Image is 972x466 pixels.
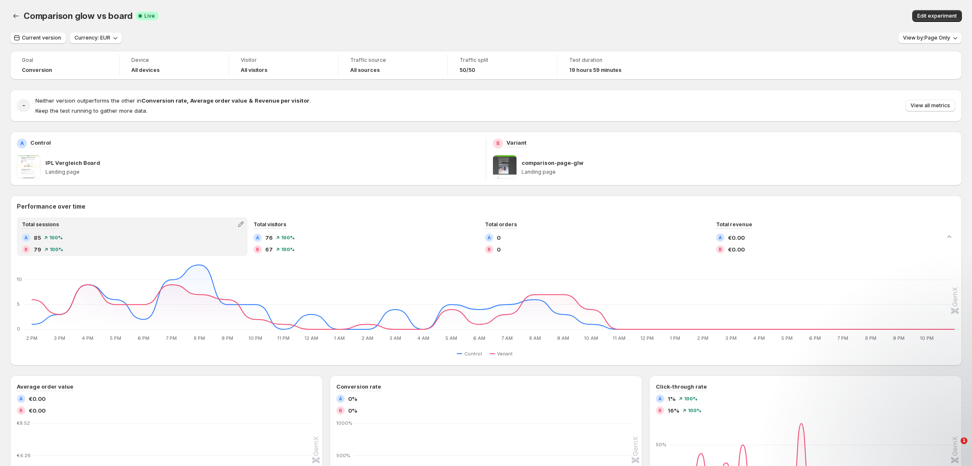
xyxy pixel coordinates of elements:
text: 9 PM [221,335,233,341]
img: IPL Vergleich Board [17,155,40,179]
h2: Performance over time [17,202,955,211]
text: 11 PM [277,335,290,341]
a: VisitorAll visitors [241,56,326,74]
text: 7 PM [837,335,848,341]
text: 2 AM [362,335,373,341]
h2: B [496,140,500,147]
text: 10 PM [248,335,262,341]
span: 100 % [49,235,63,240]
text: 6 AM [473,335,485,341]
span: €0.00 [29,406,45,415]
p: Landing page [522,169,955,175]
button: Current version [10,32,66,44]
text: 12 AM [304,335,318,341]
text: 6 PM [809,335,821,341]
text: 9 AM [557,335,569,341]
h3: Conversion rate [336,382,381,391]
p: Landing page [45,169,479,175]
p: Control [30,138,51,147]
text: 11 AM [612,335,626,341]
a: DeviceAll devices [131,56,217,74]
span: Total revenue [716,221,752,228]
button: Collapse chart [943,231,955,243]
span: 85 [34,233,41,242]
span: Current version [22,34,61,41]
span: Test duration [569,57,655,64]
span: 100 % [50,247,63,252]
span: 0% [348,406,357,415]
text: 6 PM [138,335,149,341]
span: 67 [265,245,273,254]
span: 1 [961,437,967,444]
span: 50/50 [460,67,475,74]
h3: Average order value [17,382,73,391]
h4: All devices [131,67,160,74]
text: 7 AM [501,335,513,341]
h2: A [20,140,24,147]
span: €0.00 [728,245,745,254]
text: 5 PM [110,335,121,341]
text: 8 PM [194,335,205,341]
button: View by:Page Only [898,32,962,44]
text: 5 AM [445,335,457,341]
h2: - [22,101,25,110]
span: View all metrics [911,102,950,109]
h2: B [719,247,722,252]
button: View all metrics [905,100,955,111]
button: Back [10,10,22,22]
span: Traffic source [350,57,436,64]
span: €0.00 [728,233,745,242]
p: IPL Vergleich Board [45,159,100,167]
h2: A [19,396,23,401]
button: Edit experiment [912,10,962,22]
h2: A [256,235,259,240]
span: €0.00 [29,395,45,403]
text: 10 PM [920,335,934,341]
span: 100 % [281,247,295,252]
span: 1% [668,395,676,403]
text: 3 PM [725,335,737,341]
strong: Revenue per visitor [255,97,309,104]
strong: , [187,97,189,104]
span: Total sessions [22,221,59,228]
h2: B [256,247,259,252]
text: 4 AM [417,335,429,341]
text: €8.52 [17,420,30,426]
span: 0 [497,233,501,242]
button: Variant [490,349,516,359]
h2: A [24,235,28,240]
h4: All sources [350,67,380,74]
span: 100 % [684,396,698,401]
span: Currency: EUR [75,34,110,41]
span: Neither version outperforms the other in . [35,97,311,104]
span: Device [131,57,217,64]
h2: B [658,408,662,413]
h2: A [487,235,491,240]
text: €4.26 [17,453,31,458]
span: Edit experiment [917,13,957,19]
strong: Average order value [190,97,247,104]
span: Goal [22,57,107,64]
text: 2 PM [697,335,708,341]
text: 10 [17,276,22,282]
text: 4 PM [82,335,93,341]
text: 4 PM [753,335,765,341]
text: 3 AM [389,335,401,341]
span: 19 hours 59 minutes [569,67,621,74]
h2: B [24,247,28,252]
a: Traffic split50/50 [460,56,545,74]
p: comparison-page-glw [522,159,583,167]
text: 10 AM [584,335,598,341]
text: 8 AM [529,335,541,341]
span: 100 % [688,408,701,413]
text: 9 PM [893,335,905,341]
a: GoalConversion [22,56,107,74]
text: 8 PM [865,335,876,341]
span: Visitor [241,57,326,64]
h2: A [339,396,342,401]
a: Test duration19 hours 59 minutes [569,56,655,74]
span: 100 % [281,235,295,240]
text: 0 [17,326,20,332]
span: View by: Page Only [903,34,950,41]
span: Conversion [22,67,52,74]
